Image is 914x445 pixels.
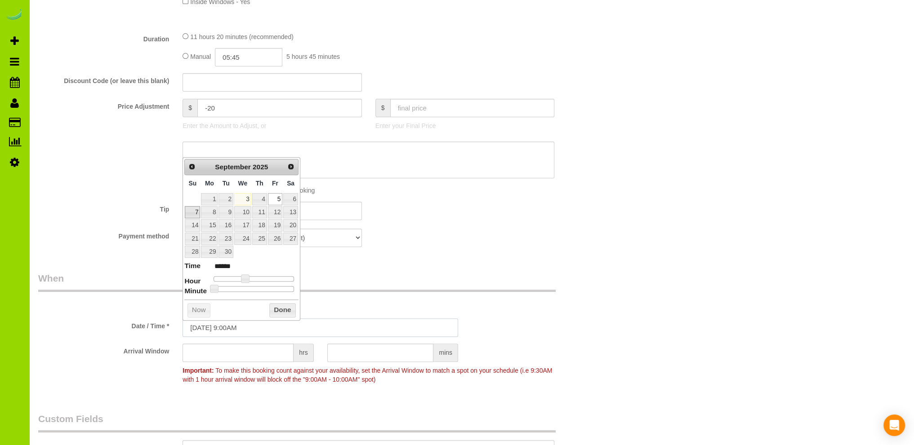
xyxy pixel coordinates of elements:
[5,9,23,22] img: Automaid Logo
[272,180,278,187] span: Friday
[269,303,296,317] button: Done
[218,206,233,218] a: 9
[287,180,294,187] span: Saturday
[256,180,263,187] span: Thursday
[283,206,298,218] a: 13
[252,206,267,218] a: 11
[286,53,340,60] span: 5 hours 45 minutes
[287,163,294,170] span: Next
[283,193,298,205] a: 6
[31,344,176,356] label: Arrival Window
[268,193,282,205] a: 5
[185,206,200,218] a: 7
[183,99,197,117] span: $
[283,219,298,231] a: 20
[215,163,251,171] span: September
[285,160,297,173] a: Next
[218,219,233,231] a: 16
[201,219,218,231] a: 15
[375,121,554,130] p: Enter your Final Price
[253,163,268,171] span: 2025
[205,180,214,187] span: Monday
[185,219,200,231] a: 14
[252,233,267,245] a: 25
[186,160,198,173] a: Prev
[201,193,218,205] a: 1
[218,246,233,258] a: 30
[185,233,200,245] a: 21
[252,193,267,205] a: 4
[183,121,361,130] p: Enter the Amount to Adjust, or
[268,206,282,218] a: 12
[252,219,267,231] a: 18
[234,219,251,231] a: 17
[234,233,251,245] a: 24
[283,233,298,245] a: 27
[390,99,555,117] input: final price
[201,206,218,218] a: 8
[38,272,556,292] legend: When
[31,31,176,44] label: Duration
[188,163,196,170] span: Prev
[184,286,207,297] dt: Minute
[185,246,200,258] a: 28
[183,367,552,383] span: To make this booking count against your availability, set the Arrival Window to match a spot on y...
[183,318,458,337] input: MM/DD/YYYY HH:MM
[433,344,458,362] span: mins
[31,99,176,111] label: Price Adjustment
[375,99,390,117] span: $
[31,73,176,85] label: Discount Code (or leave this blank)
[268,219,282,231] a: 19
[188,180,196,187] span: Sunday
[187,303,210,317] button: Now
[218,193,233,205] a: 2
[883,414,905,436] div: Open Intercom Messenger
[31,229,176,241] label: Payment method
[31,202,176,214] label: Tip
[238,180,248,187] span: Wednesday
[268,233,282,245] a: 26
[223,180,230,187] span: Tuesday
[38,412,556,432] legend: Custom Fields
[184,261,201,272] dt: Time
[190,33,294,40] span: 11 hours 20 minutes (recommended)
[234,206,251,218] a: 10
[234,193,251,205] a: 3
[294,344,313,362] span: hrs
[201,246,218,258] a: 29
[190,53,211,60] span: Manual
[218,233,233,245] a: 23
[183,367,214,374] strong: Important:
[31,318,176,330] label: Date / Time *
[201,233,218,245] a: 22
[184,276,201,287] dt: Hour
